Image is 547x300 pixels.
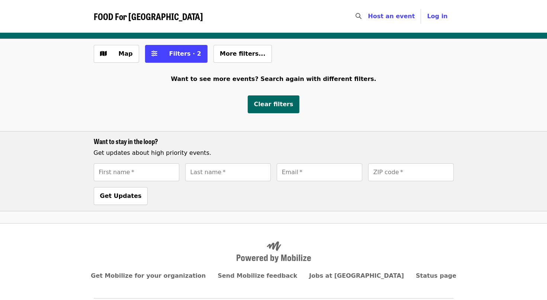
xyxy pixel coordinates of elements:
button: Log in [421,9,453,24]
span: Want to see more events? Search again with different filters. [171,75,376,82]
i: map icon [100,50,107,57]
span: FOOD For [GEOGRAPHIC_DATA] [94,10,203,23]
a: Get Mobilize for your organization [91,272,206,279]
button: Clear filters [248,95,300,113]
span: Log in [427,13,447,20]
a: FOOD For [GEOGRAPHIC_DATA] [94,11,203,22]
input: [object Object] [94,163,179,181]
span: Want to stay in the loop? [94,136,158,146]
a: Host an event [368,13,415,20]
span: Get Updates [100,192,142,199]
button: Get Updates [94,187,148,205]
span: Get updates about high priority events. [94,149,211,156]
a: Send Mobilize feedback [218,272,297,279]
img: Powered by Mobilize [237,241,311,263]
span: Filters · 2 [169,50,201,57]
input: [object Object] [185,163,271,181]
i: sliders-h icon [151,50,157,57]
button: Filters (2 selected) [145,45,207,63]
span: Map [119,50,133,57]
input: Search [366,7,371,25]
input: [object Object] [368,163,454,181]
span: Clear filters [254,101,293,108]
a: Status page [416,272,456,279]
nav: Primary footer navigation [94,271,454,280]
button: More filters... [213,45,272,63]
input: [object Object] [277,163,362,181]
i: search icon [355,13,361,20]
span: More filters... [220,50,266,57]
a: Jobs at [GEOGRAPHIC_DATA] [309,272,404,279]
button: Show map view [94,45,139,63]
